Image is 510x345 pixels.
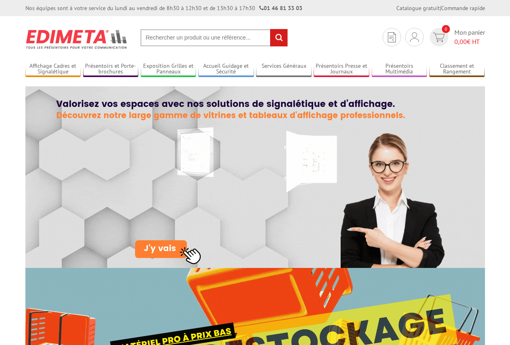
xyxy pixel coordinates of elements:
[454,37,485,46] span: € HT
[410,32,419,42] img: devis rapide
[396,4,485,12] div: |
[259,4,302,12] strong: 01 46 81 33 03
[454,38,467,46] span: 0,00
[454,28,485,46] span: Mon panier
[270,29,287,46] input: rechercher
[25,24,128,54] img: Présentoir, panneau, stand - Edimeta - PLV, affichage, mobilier bureau, entreprise
[442,25,450,33] span: 0
[25,4,302,12] div: Nos équipes sont à votre service du lundi au vendredi de 8h30 à 12h30 et de 13h30 à 17h30
[141,63,196,76] a: Exposition Grilles et Panneaux
[83,63,139,76] a: Présentoirs et Porte-brochures
[140,29,288,46] input: Rechercher un produit ou une référence...
[433,33,445,42] img: devis rapide
[429,63,485,76] a: Classement et Rangement
[256,63,312,76] a: Services Généraux
[372,63,427,76] a: Présentoirs Multimédia
[388,32,396,42] img: devis rapide
[396,4,440,12] a: Catalogue gratuit
[428,28,485,46] a: devis rapide 0 Mon panier 0,00€ HT
[314,63,369,76] a: Présentoirs Presse et Journaux
[441,4,485,12] a: Commande rapide
[198,63,254,76] a: Accueil Guidage et Sécurité
[25,63,81,76] a: Affichage Cadres et Signalétique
